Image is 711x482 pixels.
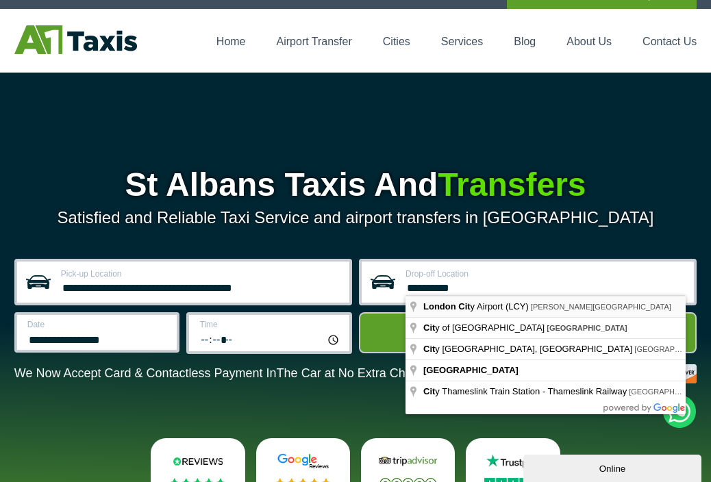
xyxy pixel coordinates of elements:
[643,36,697,47] a: Contact Us
[547,324,627,332] span: [GEOGRAPHIC_DATA]
[277,366,434,380] span: The Car at No Extra Charge.
[216,36,246,47] a: Home
[14,168,697,201] h1: St Albans Taxis And
[166,453,230,469] img: Reviews.io
[423,386,629,396] span: y Thameslink Train Station - Thameslink Railway
[423,365,519,375] span: [GEOGRAPHIC_DATA]
[376,453,440,469] img: Tripadvisor
[14,366,434,381] p: We Now Accept Card & Contactless Payment In
[14,25,137,54] img: A1 Taxis St Albans LTD
[423,301,531,312] span: y Airport (LCY)
[514,36,536,47] a: Blog
[61,270,341,278] label: Pick-up Location
[14,208,697,227] p: Satisfied and Reliable Taxi Service and airport transfers in [GEOGRAPHIC_DATA]
[441,36,483,47] a: Services
[271,453,336,469] img: Google
[383,36,410,47] a: Cities
[406,270,686,278] label: Drop-off Location
[359,312,697,353] button: Get Quote
[523,452,704,482] iframe: chat widget
[423,301,471,312] span: London Cit
[423,344,435,354] span: Cit
[423,322,435,333] span: Cit
[438,166,586,203] span: Transfers
[277,36,352,47] a: Airport Transfer
[423,322,547,333] span: y of [GEOGRAPHIC_DATA]
[481,453,545,469] img: Trustpilot
[566,36,612,47] a: About Us
[27,320,169,329] label: Date
[531,303,671,311] span: [PERSON_NAME][GEOGRAPHIC_DATA]
[423,344,634,354] span: y [GEOGRAPHIC_DATA], [GEOGRAPHIC_DATA]
[423,386,435,396] span: Cit
[199,320,341,329] label: Time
